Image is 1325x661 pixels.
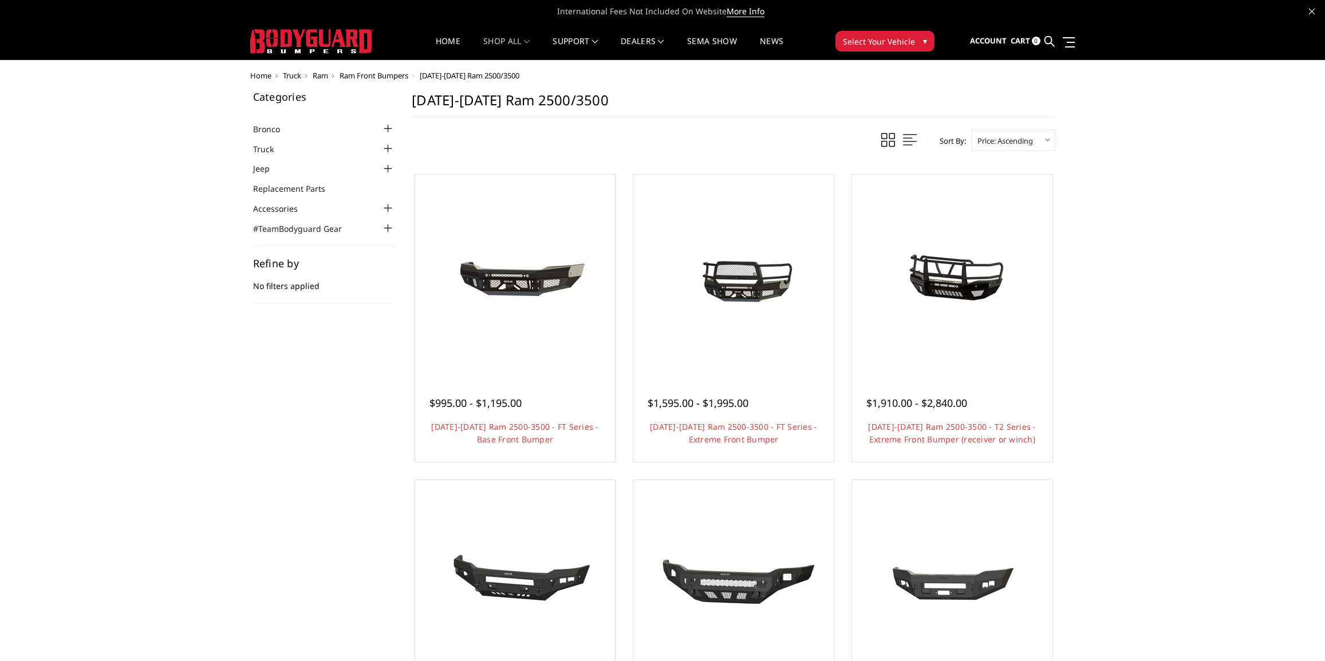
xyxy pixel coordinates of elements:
a: Replacement Parts [253,183,340,195]
a: Home [436,37,460,60]
a: Accessories [253,203,312,215]
a: Ram [313,70,328,81]
a: More Info [727,6,764,17]
a: shop all [483,37,530,60]
a: News [760,37,783,60]
h5: Categories [253,92,395,102]
a: SEMA Show [687,37,737,60]
span: Account [970,35,1007,46]
a: Dealers [621,37,664,60]
button: Select Your Vehicle [835,31,934,52]
img: 2019-2025 Ram 2500-3500 - T2 Series - Extreme Front Bumper (receiver or winch) [861,232,1044,318]
span: Select Your Vehicle [843,35,915,48]
a: Truck [253,143,288,155]
span: Cart [1011,35,1030,46]
a: 2019-2025 Ram 2500-3500 - FT Series - Extreme Front Bumper 2019-2025 Ram 2500-3500 - FT Series - ... [636,177,831,372]
img: 2019-2025 Ram 2500-3500 - Freedom Series - Base Front Bumper (non-winch) [642,537,825,623]
a: Home [250,70,271,81]
a: #TeamBodyguard Gear [253,223,356,235]
span: $1,910.00 - $2,840.00 [866,396,967,410]
img: 2019-2025 Ram 2500-3500 - FT Series - Base Front Bumper [423,232,606,318]
img: 2019-2025 Ram 2500-3500 - A2 Series- Base Front Bumper (winch mount) [861,539,1044,622]
a: [DATE]-[DATE] Ram 2500-3500 - FT Series - Extreme Front Bumper [650,421,817,445]
span: 0 [1032,37,1040,45]
a: Truck [283,70,301,81]
label: Sort By: [933,132,966,149]
span: [DATE]-[DATE] Ram 2500/3500 [420,70,519,81]
a: Account [970,26,1007,57]
a: Bronco [253,123,294,135]
span: $1,595.00 - $1,995.00 [648,396,748,410]
a: [DATE]-[DATE] Ram 2500-3500 - FT Series - Base Front Bumper [431,421,598,445]
a: Jeep [253,163,284,175]
div: No filters applied [253,258,395,304]
a: Ram Front Bumpers [340,70,408,81]
a: 2019-2025 Ram 2500-3500 - T2 Series - Extreme Front Bumper (receiver or winch) 2019-2025 Ram 2500... [855,177,1050,372]
h5: Refine by [253,258,395,268]
img: 2019-2024 Ram 2500-3500 - A2L Series - Base Front Bumper (Non-Winch) [423,537,606,623]
span: ▾ [923,35,927,47]
a: 2019-2025 Ram 2500-3500 - FT Series - Base Front Bumper [418,177,613,372]
img: BODYGUARD BUMPERS [250,29,373,53]
a: Support [553,37,598,60]
a: [DATE]-[DATE] Ram 2500-3500 - T2 Series - Extreme Front Bumper (receiver or winch) [868,421,1036,445]
h1: [DATE]-[DATE] Ram 2500/3500 [412,92,1055,118]
a: Cart 0 [1011,26,1040,57]
span: $995.00 - $1,195.00 [429,396,522,410]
